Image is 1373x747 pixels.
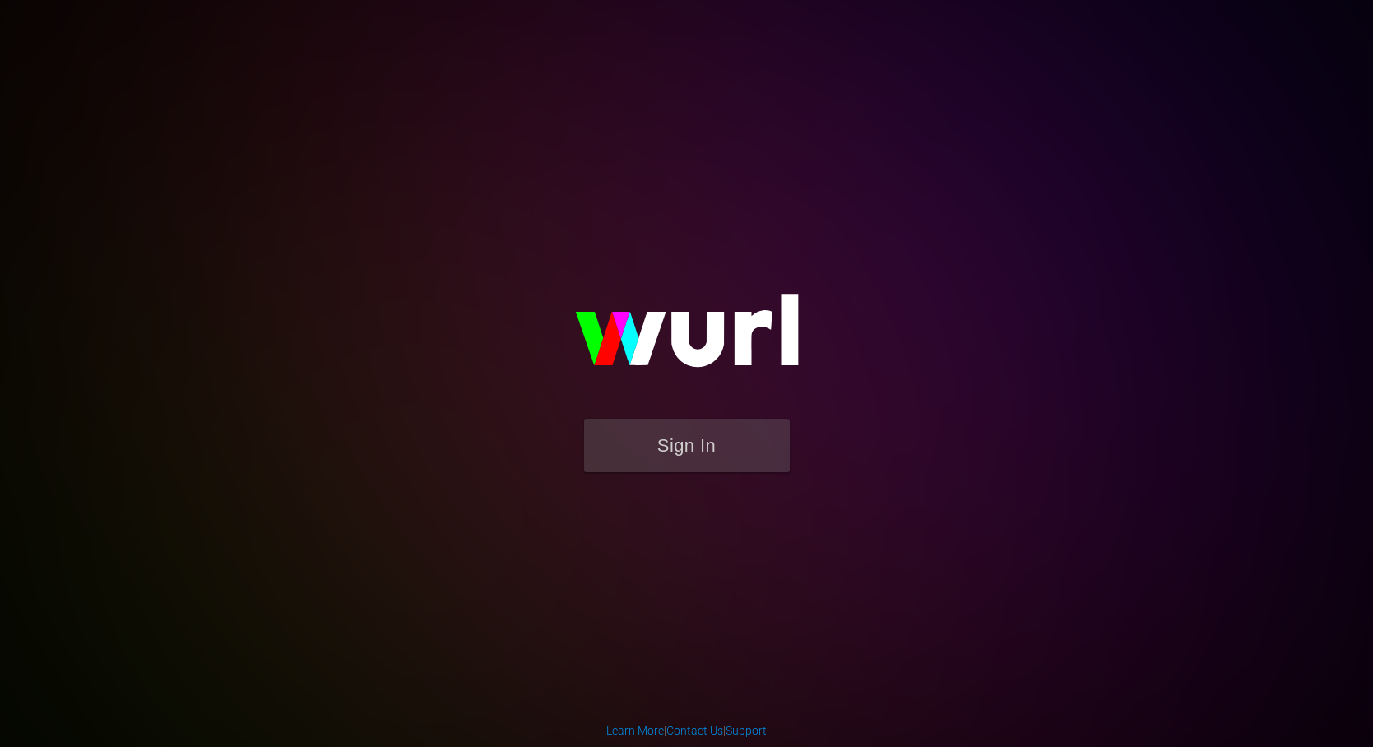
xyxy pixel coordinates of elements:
a: Learn More [606,724,664,737]
img: wurl-logo-on-black-223613ac3d8ba8fe6dc639794a292ebdb59501304c7dfd60c99c58986ef67473.svg [522,258,851,418]
a: Contact Us [666,724,723,737]
a: Support [726,724,767,737]
div: | | [606,722,767,739]
button: Sign In [584,419,790,472]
